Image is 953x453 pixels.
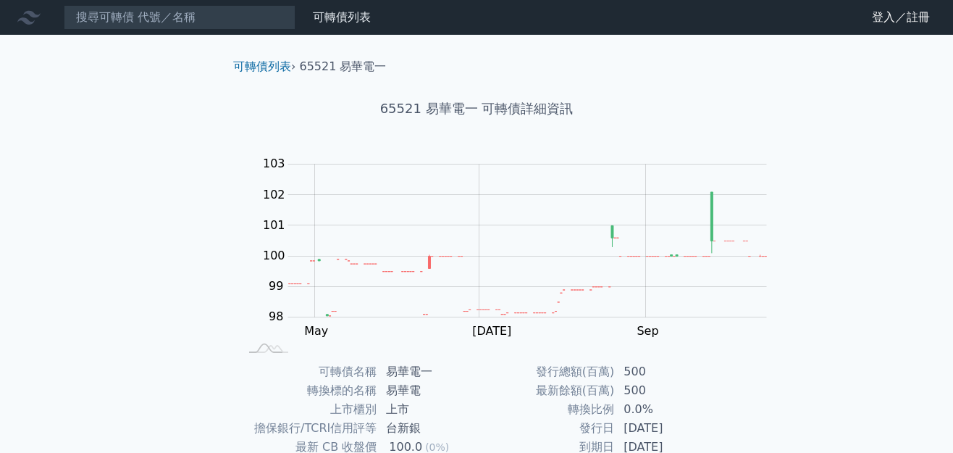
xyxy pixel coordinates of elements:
[64,5,295,30] input: 搜尋可轉債 代號／名稱
[222,99,731,119] h1: 65521 易華電一 可轉債詳細資訊
[304,324,328,338] tspan: May
[377,400,476,419] td: 上市
[263,157,285,170] tspan: 103
[239,419,377,438] td: 擔保銀行/TCRI信用評等
[263,249,285,262] tspan: 100
[300,58,387,75] li: 65521 易華電一
[233,59,291,73] a: 可轉債列表
[239,362,377,381] td: 可轉債名稱
[377,381,476,400] td: 易華電
[615,419,714,438] td: [DATE]
[269,279,283,293] tspan: 99
[476,400,615,419] td: 轉換比例
[377,419,476,438] td: 台新銀
[615,362,714,381] td: 500
[313,10,371,24] a: 可轉債列表
[263,188,285,201] tspan: 102
[860,6,941,29] a: 登入／註冊
[615,400,714,419] td: 0.0%
[615,381,714,400] td: 500
[256,157,789,338] g: Chart
[476,362,615,381] td: 發行總額(百萬)
[472,324,511,338] tspan: [DATE]
[377,362,476,381] td: 易華電一
[239,381,377,400] td: 轉換標的名稱
[476,419,615,438] td: 發行日
[637,324,658,338] tspan: Sep
[269,309,283,323] tspan: 98
[476,381,615,400] td: 最新餘額(百萬)
[263,218,285,232] tspan: 101
[425,441,449,453] span: (0%)
[239,400,377,419] td: 上市櫃別
[233,58,295,75] li: ›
